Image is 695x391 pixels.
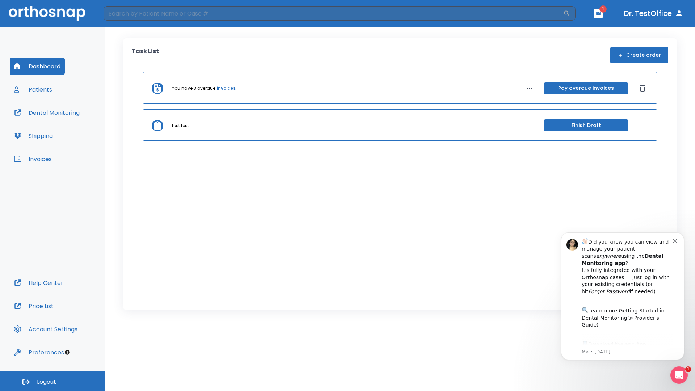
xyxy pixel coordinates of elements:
[10,81,56,98] button: Patients
[64,349,71,356] div: Tooltip anchor
[172,85,215,92] p: You have 3 overdue
[10,127,57,144] button: Shipping
[9,6,85,21] img: Orthosnap
[31,120,96,133] a: App Store
[217,85,236,92] a: invoices
[10,320,82,338] button: Account Settings
[104,6,563,21] input: Search by Patient Name or Case #
[544,119,628,131] button: Finish Draft
[685,366,691,372] span: 1
[544,82,628,94] button: Pay overdue invoices
[10,297,58,315] button: Price List
[670,366,688,384] iframe: Intercom live chat
[621,7,686,20] button: Dr. TestOffice
[172,122,189,129] p: test test
[132,47,159,63] p: Task List
[123,16,129,21] button: Dismiss notification
[637,83,648,94] button: Dismiss
[599,5,607,13] span: 1
[10,274,68,291] button: Help Center
[31,118,123,155] div: Download the app: | ​ Let us know if you need help getting started!
[10,104,84,121] button: Dental Monitoring
[610,47,668,63] button: Create order
[10,150,56,168] button: Invoices
[550,222,695,371] iframe: Intercom notifications message
[31,127,123,134] p: Message from Ma, sent 4w ago
[10,58,65,75] button: Dashboard
[37,378,56,386] span: Logout
[10,344,68,361] button: Preferences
